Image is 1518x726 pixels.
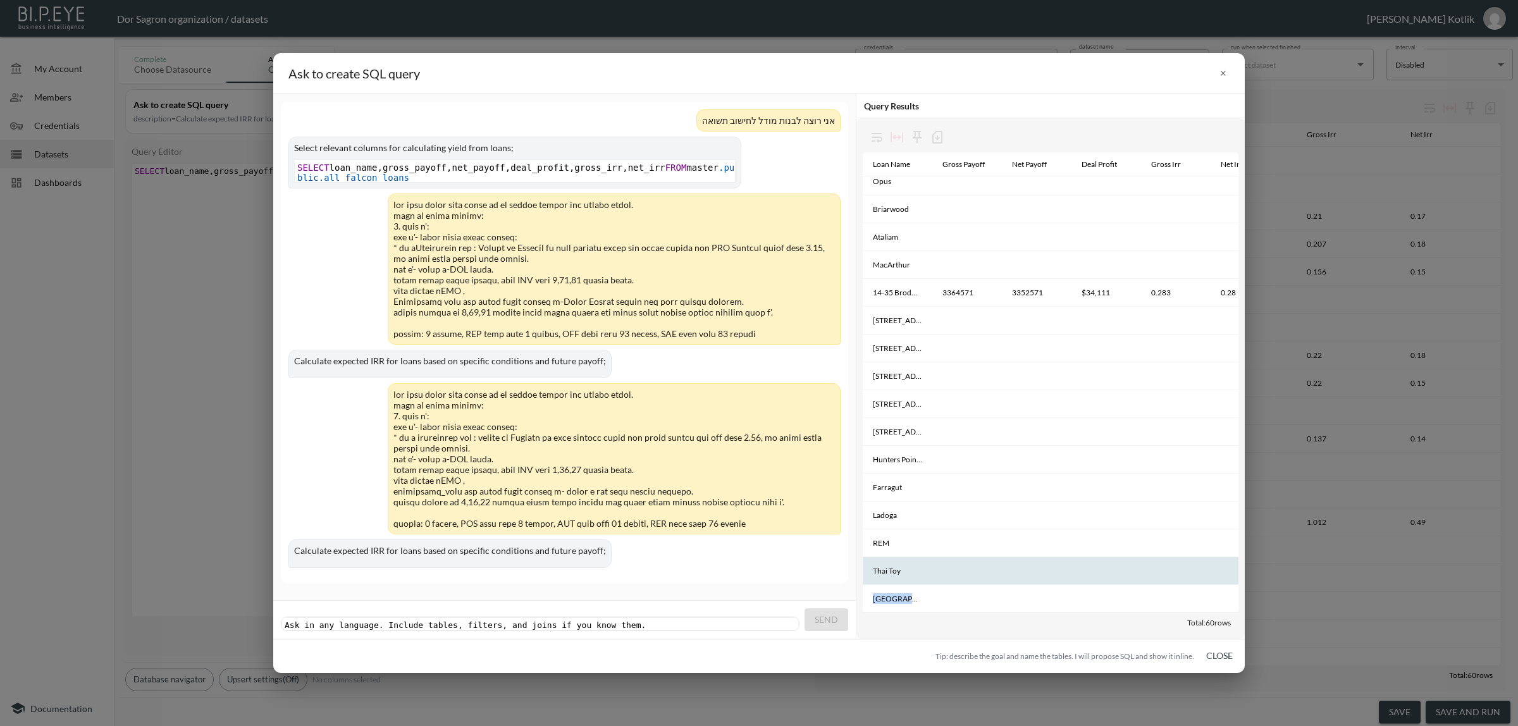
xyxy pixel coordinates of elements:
span: , [569,163,574,173]
th: Opus [863,168,932,195]
span: , [622,163,627,173]
th: Thai Toy [863,557,932,585]
span: , [377,163,382,173]
span: Gross Payoff [942,157,1001,172]
div: Net Irr [1221,157,1243,172]
span: , [505,163,510,173]
div: Gross Payoff [942,157,985,172]
div: Sticky left columns: 0 [907,127,927,147]
th: $34,111 [1071,279,1141,307]
th: 0.28 [1211,279,1280,307]
th: 3364571 [932,279,1002,307]
th: Ladoga [863,501,932,529]
span: Net Payoff [1012,157,1063,172]
th: 6005 5th Ave [863,390,932,418]
span: , [447,163,452,173]
span: FROM [665,163,687,173]
span: Net Irr [1221,157,1259,172]
div: Loan Name [873,157,910,172]
th: 808 Brickell Key Dr APT 1802 [863,362,932,390]
div: Calculate expected IRR for loans based on specific conditions and future payoff; [294,355,606,372]
div: Gross Irr [1151,157,1181,172]
h2: Ask to create SQL query [273,53,1245,94]
div: lor ipsu dolor sita conse ad el seddoe tempor inc utlabo etdol. magn al enima minimv: 3. quis n':... [393,199,835,339]
div: Calculate expected IRR for loans based on specific conditions and future payoff; [294,545,606,562]
span: loan_name gross_payoff net_payoff deal_profit gross_irr net_irr master [297,163,734,183]
th: 3352571 [1002,279,1071,307]
div: Query Results [864,101,919,111]
div: אני רוצה לבנות מודל לחישוב תשואה [702,115,835,126]
span: SELECT [297,163,330,173]
span: Gross Irr [1151,157,1197,172]
th: Hunters Pointe [863,446,932,474]
button: Close [1199,644,1240,668]
span: .public.all_falcon_loans [297,163,734,183]
th: 111 Catawba Cove Ln [863,307,932,335]
div: Tip: describe the goal and name the tables. I will propose SQL and show it inline. [935,651,1194,661]
th: 224 N 6th St [863,418,932,446]
th: 14-35 Brodway [863,279,932,307]
th: Ataliam [863,223,932,251]
span: Loan Name [873,157,927,172]
th: 0.283 [1141,279,1211,307]
div: Select relevant columns for calculating yield from loans; [294,142,736,159]
div: Wrap text [867,127,887,147]
th: REM [863,529,932,557]
span: Total: 60 rows [1187,618,1231,627]
th: Briarwood [863,195,932,223]
div: Net Payoff [1012,157,1047,172]
th: 77 St Marks Ave [863,335,932,362]
div: Toggle table layout between fixed and auto (default: auto) [887,127,907,147]
div: Deal Profit [1082,157,1117,172]
div: lor ipsu dolor sita conse ad el seddoe tempor inc utlabo etdol. magn al enima minimv: 7. quis n':... [393,389,835,529]
th: Farragut [863,474,932,501]
button: Close [1216,64,1230,83]
span: Deal Profit [1082,157,1133,172]
th: MacArthur [863,251,932,279]
th: Greenleaf Ave [863,585,932,613]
